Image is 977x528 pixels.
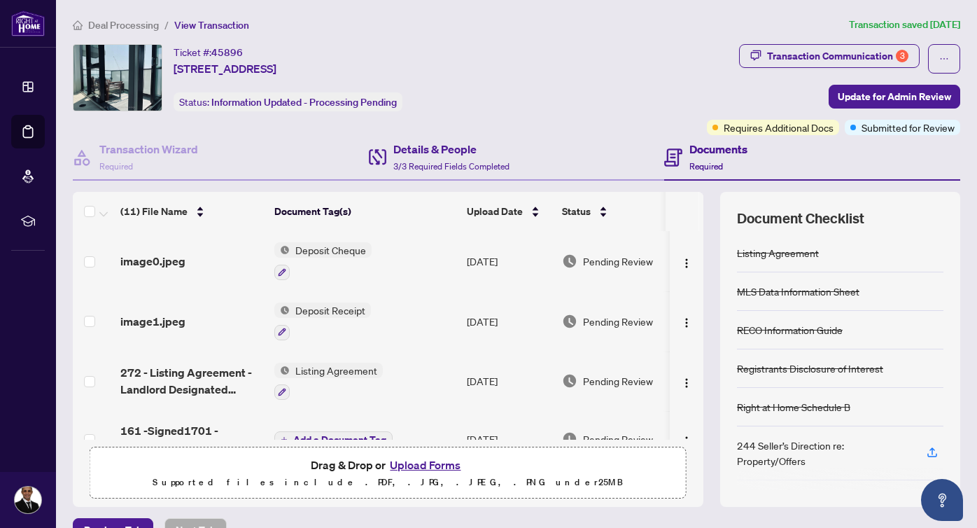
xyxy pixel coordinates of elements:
[737,209,864,228] span: Document Checklist
[73,20,83,30] span: home
[99,141,198,158] h4: Transaction Wizard
[737,399,850,415] div: Right at Home Schedule B
[274,363,383,401] button: Status IconListing Agreement
[274,363,290,378] img: Status Icon
[921,479,963,521] button: Open asap
[15,487,41,513] img: Profile Icon
[461,352,556,412] td: [DATE]
[737,245,819,260] div: Listing Agreement
[583,314,653,329] span: Pending Review
[675,250,698,272] button: Logo
[120,364,263,398] span: 272 - Listing Agreement - Landlord Designated Representation Agreement - Signed.pdf
[461,411,556,467] td: [DATE]
[120,313,185,330] span: image1.jpeg
[274,242,290,258] img: Status Icon
[675,428,698,450] button: Logo
[311,456,465,474] span: Drag & Drop or
[393,161,509,172] span: 3/3 Required Fields Completed
[211,46,243,59] span: 45896
[120,253,185,270] span: image0.jpeg
[293,435,386,445] span: Add a Document Tag
[767,45,908,67] div: Transaction Communication
[562,314,577,329] img: Document Status
[174,19,249,32] span: View Transaction
[290,363,383,378] span: Listing Agreement
[461,291,556,352] td: [DATE]
[562,204,591,219] span: Status
[274,431,393,448] button: Add a Document Tag
[174,92,402,111] div: Status:
[386,456,465,474] button: Upload Forms
[211,96,397,109] span: Information Updated - Processing Pending
[737,361,883,376] div: Registrants Disclosure of Interest
[120,204,188,219] span: (11) File Name
[838,85,951,108] span: Update for Admin Review
[90,447,686,499] span: Drag & Drop orUpload FormsSupported files include .PDF, .JPG, .JPEG, .PNG under25MB
[562,253,577,269] img: Document Status
[562,373,577,389] img: Document Status
[675,370,698,392] button: Logo
[739,44,920,68] button: Transaction Communication3
[681,436,692,447] img: Logo
[115,192,269,231] th: (11) File Name
[675,310,698,333] button: Logo
[681,377,692,389] img: Logo
[274,430,393,448] button: Add a Document Tag
[737,438,910,468] div: 244 Seller’s Direction re: Property/Offers
[896,50,908,62] div: 3
[467,204,523,219] span: Upload Date
[269,192,461,231] th: Document Tag(s)
[164,17,169,33] li: /
[174,60,276,77] span: [STREET_ADDRESS]
[88,19,159,32] span: Deal Processing
[583,253,653,269] span: Pending Review
[281,436,288,443] span: plus
[829,85,960,109] button: Update for Admin Review
[73,45,162,111] img: IMG-C12308346_1.jpg
[99,161,133,172] span: Required
[583,373,653,389] span: Pending Review
[681,317,692,328] img: Logo
[681,258,692,269] img: Logo
[556,192,675,231] th: Status
[290,242,372,258] span: Deposit Cheque
[689,161,723,172] span: Required
[689,141,747,158] h4: Documents
[274,303,290,318] img: Status Icon
[737,322,843,338] div: RECO Information Guide
[274,242,372,280] button: Status IconDeposit Cheque
[939,54,949,64] span: ellipsis
[562,431,577,447] img: Document Status
[862,120,955,135] span: Submitted for Review
[849,17,960,33] article: Transaction saved [DATE]
[11,11,45,36] img: logo
[737,284,859,299] div: MLS Data Information Sheet
[174,44,243,60] div: Ticket #:
[461,192,556,231] th: Upload Date
[290,303,371,318] span: Deposit Receipt
[583,431,653,447] span: Pending Review
[120,422,263,456] span: 161 -Signed1701 -[GEOGRAPHIC_DATA] Registrant Disclosure of Interest Disposition of Prop EXECUTED...
[461,231,556,291] td: [DATE]
[393,141,509,158] h4: Details & People
[724,120,834,135] span: Requires Additional Docs
[274,303,371,340] button: Status IconDeposit Receipt
[99,474,677,491] p: Supported files include .PDF, .JPG, .JPEG, .PNG under 25 MB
